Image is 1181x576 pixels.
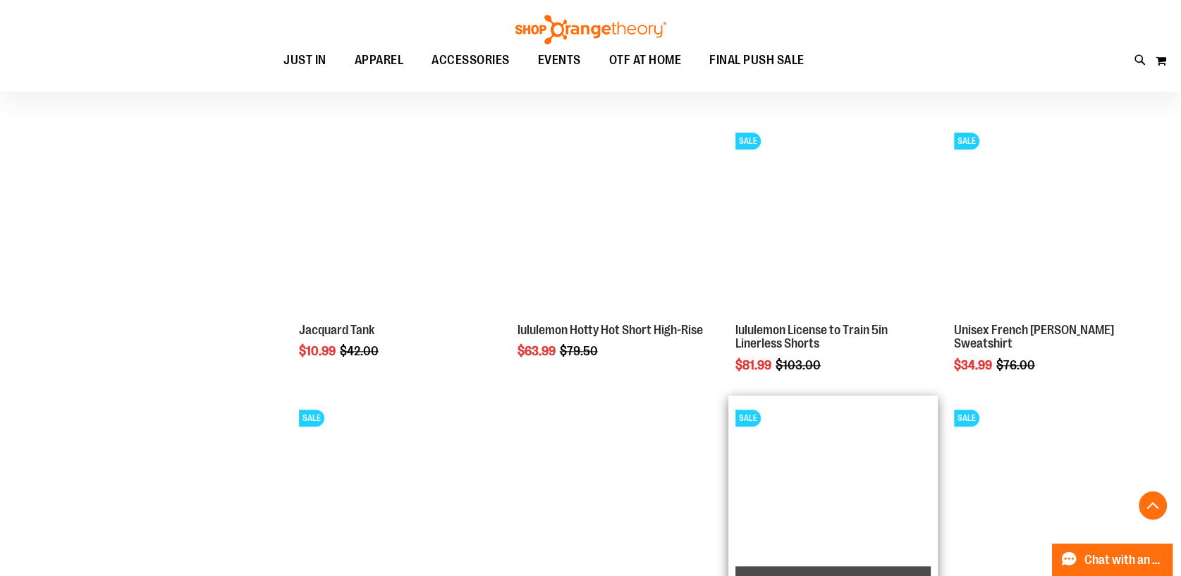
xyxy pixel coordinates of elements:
[355,44,404,76] span: APPAREL
[776,358,823,372] span: $103.00
[299,410,324,427] span: SALE
[510,118,719,394] div: product
[517,125,712,323] a: lululemon Hotty Hot Short High-Rise
[299,323,374,337] a: Jacquard Tank
[417,44,524,77] a: ACCESSORIES
[524,44,595,77] a: EVENTS
[517,323,702,337] a: lululemon Hotty Hot Short High-Rise
[341,44,418,77] a: APPAREL
[609,44,682,76] span: OTF AT HOME
[695,44,819,76] a: FINAL PUSH SALE
[299,344,338,358] span: $10.99
[283,44,326,76] span: JUST IN
[432,44,510,76] span: ACCESSORIES
[269,44,341,77] a: JUST IN
[954,133,979,149] span: SALE
[954,125,1149,323] a: Unisex French Terry Crewneck Sweatshirt primary imageSALE
[735,410,761,427] span: SALE
[1084,553,1164,567] span: Chat with an Expert
[996,358,1037,372] span: $76.00
[517,125,712,321] img: lululemon Hotty Hot Short High-Rise
[292,118,501,394] div: product
[954,125,1149,321] img: Unisex French Terry Crewneck Sweatshirt primary image
[340,344,381,358] span: $42.00
[947,118,1156,408] div: product
[1139,491,1167,520] button: Back To Top
[728,118,938,408] div: product
[709,44,804,76] span: FINAL PUSH SALE
[735,358,773,372] span: $81.99
[517,344,557,358] span: $63.99
[735,125,931,323] a: lululemon License to Train 5in Linerless ShortsSALE
[1052,544,1173,576] button: Chat with an Expert
[735,323,888,351] a: lululemon License to Train 5in Linerless Shorts
[595,44,696,77] a: OTF AT HOME
[954,323,1114,351] a: Unisex French [PERSON_NAME] Sweatshirt
[735,133,761,149] span: SALE
[299,125,494,323] a: Front view of Jacquard Tank
[559,344,599,358] span: $79.50
[299,125,494,321] img: Front view of Jacquard Tank
[513,15,668,44] img: Shop Orangetheory
[538,44,581,76] span: EVENTS
[954,358,994,372] span: $34.99
[735,125,931,321] img: lululemon License to Train 5in Linerless Shorts
[954,410,979,427] span: SALE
